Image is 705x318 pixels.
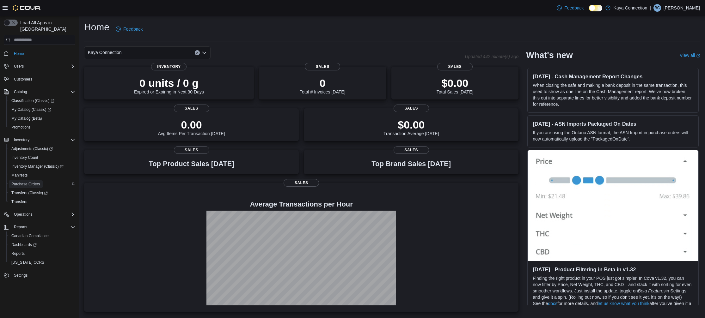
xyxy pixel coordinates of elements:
[174,146,209,154] span: Sales
[6,153,78,162] button: Inventory Count
[11,251,25,256] span: Reports
[11,272,30,279] a: Settings
[6,114,78,123] button: My Catalog (Beta)
[14,225,27,230] span: Reports
[548,301,558,306] a: docs
[638,288,666,293] em: Beta Features
[300,77,345,89] p: 0
[9,189,50,197] a: Transfers (Classic)
[11,136,32,144] button: Inventory
[696,54,700,58] svg: External link
[9,163,75,170] span: Inventory Manager (Classic)
[394,146,429,154] span: Sales
[18,20,75,32] span: Load All Apps in [GEOGRAPHIC_DATA]
[151,63,187,70] span: Inventory
[664,4,700,12] p: [PERSON_NAME]
[195,50,200,55] button: Clear input
[6,105,78,114] a: My Catalog (Classic)
[6,249,78,258] button: Reports
[9,198,75,206] span: Transfers
[650,4,651,12] p: |
[9,115,45,122] a: My Catalog (Beta)
[437,77,473,94] div: Total Sales [DATE]
[9,198,30,206] a: Transfers
[11,211,75,218] span: Operations
[11,125,31,130] span: Promotions
[9,232,75,240] span: Canadian Compliance
[11,223,75,231] span: Reports
[9,180,43,188] a: Purchase Orders
[6,231,78,240] button: Canadian Compliance
[9,171,30,179] a: Manifests
[9,232,51,240] a: Canadian Compliance
[6,240,78,249] a: Dashboards
[9,154,41,161] a: Inventory Count
[9,241,39,249] a: Dashboards
[14,51,24,56] span: Home
[533,73,693,80] h3: [DATE] - Cash Management Report Changes
[202,50,207,55] button: Open list of options
[11,223,30,231] button: Reports
[158,118,225,131] p: 0.00
[1,49,78,58] button: Home
[11,50,27,57] a: Home
[11,164,64,169] span: Inventory Manager (Classic)
[11,242,37,247] span: Dashboards
[564,5,584,11] span: Feedback
[4,46,75,296] nav: Complex example
[11,260,44,265] span: [US_STATE] CCRS
[149,160,234,168] h3: Top Product Sales [DATE]
[9,250,75,257] span: Reports
[14,77,32,82] span: Customers
[11,233,49,238] span: Canadian Compliance
[13,5,41,11] img: Cova
[11,173,28,178] span: Manifests
[123,26,143,32] span: Feedback
[394,105,429,112] span: Sales
[9,259,47,266] a: [US_STATE] CCRS
[9,189,75,197] span: Transfers (Classic)
[554,2,586,14] a: Feedback
[14,89,27,94] span: Catalog
[9,171,75,179] span: Manifests
[383,118,439,131] p: $0.00
[589,5,602,11] input: Dark Mode
[9,97,75,105] span: Classification (Classic)
[9,106,75,113] span: My Catalog (Classic)
[1,75,78,84] button: Customers
[533,129,693,142] p: If you are using the Ontario ASN format, the ASN Import in purchase orders will now automatically...
[11,107,51,112] span: My Catalog (Classic)
[11,63,26,70] button: Users
[174,105,209,112] span: Sales
[1,135,78,144] button: Inventory
[158,118,225,136] div: Avg Items Per Transaction [DATE]
[6,96,78,105] a: Classification (Classic)
[437,77,473,89] p: $0.00
[11,75,75,83] span: Customers
[9,259,75,266] span: Washington CCRS
[14,137,29,142] span: Inventory
[9,123,33,131] a: Promotions
[6,171,78,180] button: Manifests
[465,54,519,59] p: Updated 442 minute(s) ago
[1,271,78,280] button: Settings
[9,145,75,153] span: Adjustments (Classic)
[11,211,35,218] button: Operations
[113,23,145,35] a: Feedback
[6,258,78,267] button: [US_STATE] CCRS
[6,197,78,206] button: Transfers
[11,136,75,144] span: Inventory
[533,266,693,273] h3: [DATE] - Product Filtering in Beta in v1.32
[11,63,75,70] span: Users
[89,201,513,208] h4: Average Transactions per Hour
[383,118,439,136] div: Transaction Average [DATE]
[11,75,35,83] a: Customers
[284,179,319,187] span: Sales
[11,271,75,279] span: Settings
[14,64,24,69] span: Users
[14,212,33,217] span: Operations
[88,49,122,56] span: Kaya Connection
[9,241,75,249] span: Dashboards
[11,116,42,121] span: My Catalog (Beta)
